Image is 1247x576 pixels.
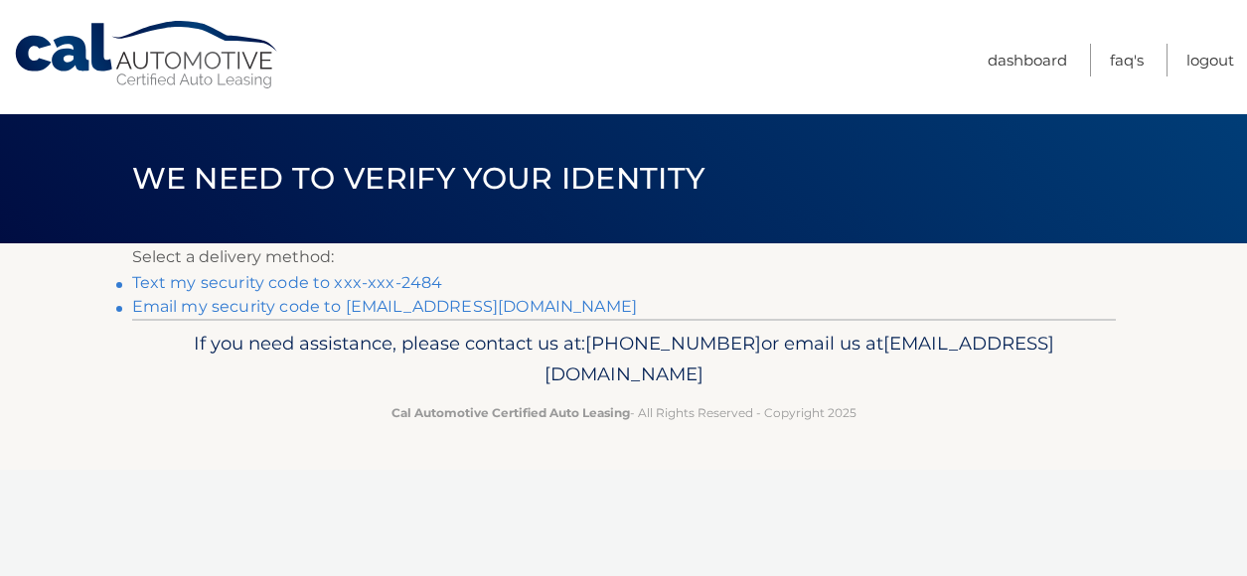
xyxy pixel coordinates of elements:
a: Logout [1186,44,1234,76]
p: If you need assistance, please contact us at: or email us at [145,328,1103,391]
a: Dashboard [988,44,1067,76]
p: Select a delivery method: [132,243,1116,271]
a: FAQ's [1110,44,1144,76]
a: Email my security code to [EMAIL_ADDRESS][DOMAIN_NAME] [132,297,638,316]
p: - All Rights Reserved - Copyright 2025 [145,402,1103,423]
strong: Cal Automotive Certified Auto Leasing [391,405,630,420]
a: Cal Automotive [13,20,281,90]
span: We need to verify your identity [132,160,705,197]
span: [PHONE_NUMBER] [585,332,761,355]
a: Text my security code to xxx-xxx-2484 [132,273,443,292]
